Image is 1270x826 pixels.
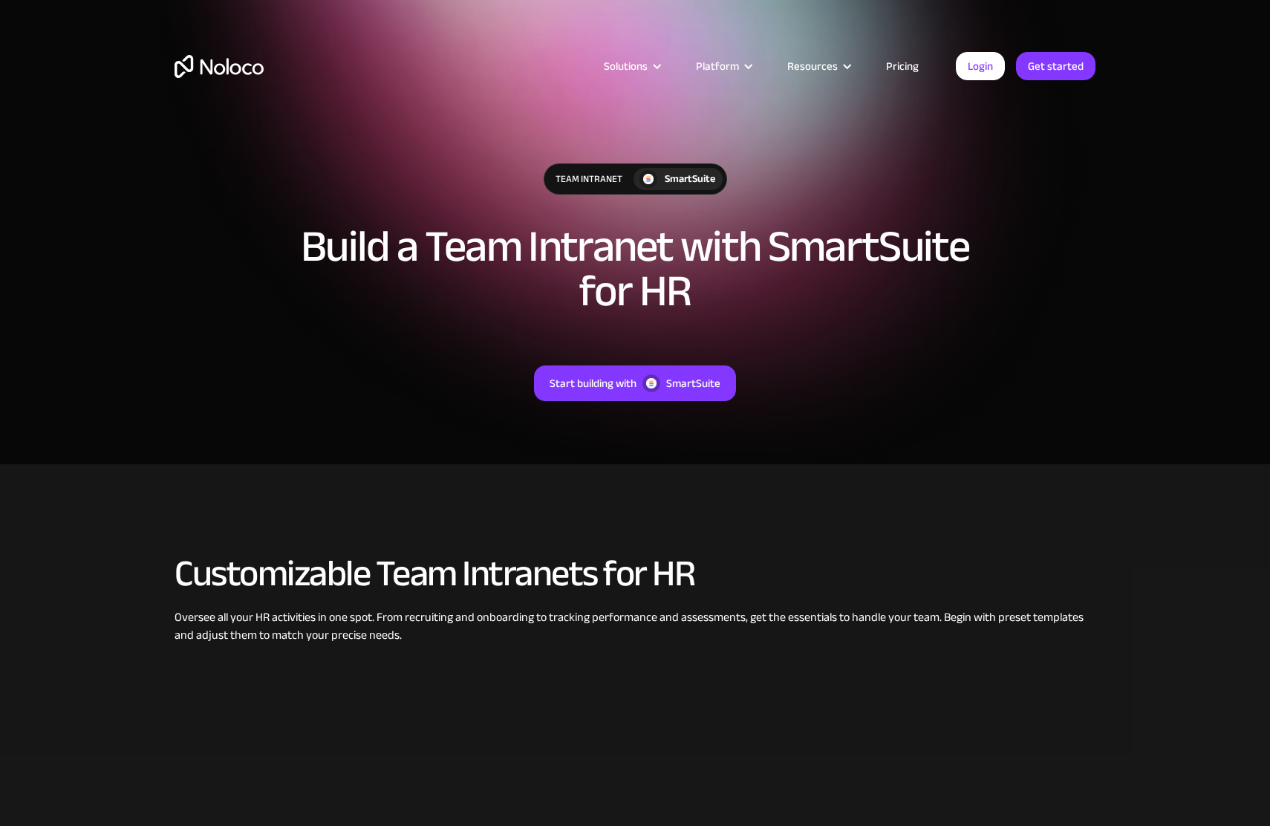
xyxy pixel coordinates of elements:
[175,608,1095,644] div: Oversee all your HR activities in one spot. From recruiting and onboarding to tracking performanc...
[769,56,867,76] div: Resources
[867,56,937,76] a: Pricing
[787,56,838,76] div: Resources
[665,171,715,187] div: SmartSuite
[534,365,736,401] a: Start building withSmartSuite
[677,56,769,76] div: Platform
[175,553,1095,594] h2: Customizable Team Intranets for HR
[544,164,634,194] div: Team Intranet
[301,224,969,313] h1: Build a Team Intranet with SmartSuite for HR
[666,374,720,393] div: SmartSuite
[175,55,264,78] a: home
[1016,52,1095,80] a: Get started
[604,56,648,76] div: Solutions
[550,374,636,393] div: Start building with
[585,56,677,76] div: Solutions
[696,56,739,76] div: Platform
[956,52,1005,80] a: Login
